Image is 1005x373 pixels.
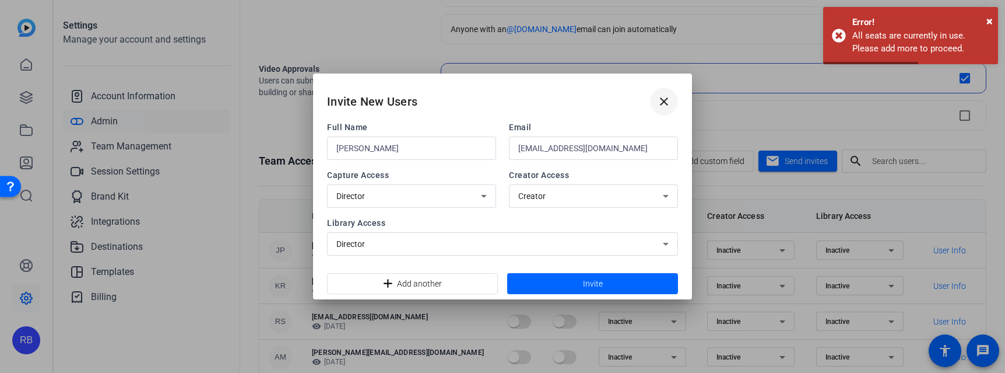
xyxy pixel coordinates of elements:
[986,14,993,28] span: ×
[518,191,546,201] span: Creator
[327,169,496,181] span: Capture Access
[507,273,678,294] button: Invite
[518,141,669,155] input: Enter email...
[327,217,678,229] span: Library Access
[397,273,442,295] span: Add another
[583,278,603,290] span: Invite
[336,239,365,249] span: Director
[327,92,417,111] h2: Invite New Users
[657,95,671,109] mat-icon: close
[509,121,678,133] span: Email
[327,273,498,294] button: Add another
[327,121,496,133] span: Full Name
[336,191,365,201] span: Director
[509,169,678,181] span: Creator Access
[336,141,487,155] input: Enter name...
[852,29,989,55] div: All seats are currently in use. Please add more to proceed.
[381,277,392,291] mat-icon: add
[852,16,989,29] div: Error!
[986,12,993,30] button: Close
